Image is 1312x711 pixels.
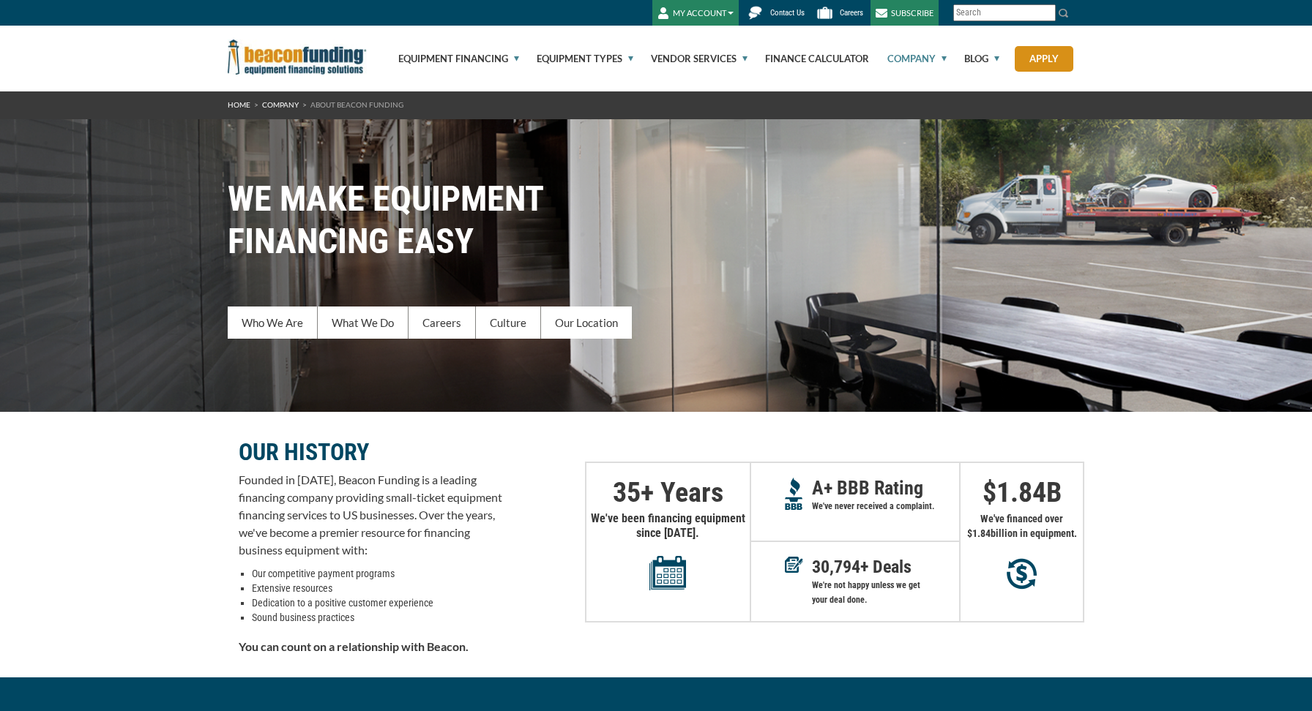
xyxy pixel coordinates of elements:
span: 1.84 [996,476,1046,508]
p: We've been financing equipment since [DATE]. [586,511,750,590]
a: Careers [409,306,476,339]
a: Company [871,26,947,91]
p: Founded in [DATE], Beacon Funding is a leading financing company providing small-ticket equipment... [239,471,502,559]
li: Sound business practices [252,610,502,625]
span: Contact Us [770,8,805,18]
p: We're not happy unless we get your deal done. [812,578,959,607]
img: Millions in equipment purchases [1007,558,1037,590]
a: Equipment Types [520,26,633,91]
a: Apply [1015,46,1073,72]
a: Blog [947,26,999,91]
img: Years in equipment financing [649,555,686,590]
span: 1.84 [972,527,991,539]
a: Clear search text [1040,7,1052,19]
a: Beacon Funding Corporation [228,50,367,61]
p: $ B [961,485,1083,500]
li: Dedication to a positive customer experience [252,595,502,610]
p: We've financed over $ billion in equipment. [961,511,1083,541]
li: Our competitive payment programs [252,566,502,581]
input: Search [953,4,1056,21]
span: About Beacon Funding [310,100,403,109]
a: What We Do [318,306,409,339]
span: 35 [613,476,641,508]
a: Our Location [541,306,632,339]
p: + Years [586,485,750,500]
img: A+ Reputation BBB [785,478,803,510]
span: 30,794 [812,557,860,577]
a: HOME [228,100,250,109]
a: Who We Are [228,306,318,339]
p: We've never received a complaint. [812,499,959,513]
img: Search [1058,7,1070,19]
p: OUR HISTORY [239,443,502,461]
li: Extensive resources [252,581,502,595]
a: Culture [476,306,541,339]
strong: You can count on a relationship with Beacon. [239,639,469,653]
a: Vendor Services [634,26,748,91]
h1: WE MAKE EQUIPMENT FINANCING EASY [228,178,1084,263]
a: Equipment Financing [381,26,519,91]
img: Beacon Funding Corporation [228,39,367,75]
p: + Deals [812,560,959,574]
span: Careers [840,8,863,18]
img: Deals in Equipment Financing [785,557,803,573]
p: A+ BBB Rating [812,481,959,495]
a: Finance Calculator [748,26,869,91]
a: Company [262,100,299,109]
